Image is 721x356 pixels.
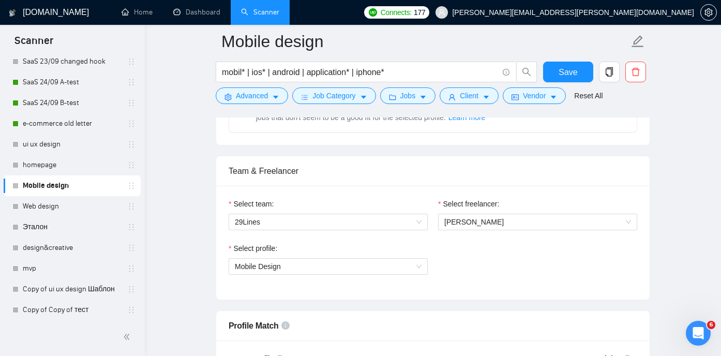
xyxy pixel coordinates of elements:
button: idcardVendorcaret-down [503,87,566,104]
span: holder [127,244,136,252]
button: userClientcaret-down [440,87,499,104]
span: search [517,67,536,77]
span: holder [127,202,136,211]
span: holder [127,306,136,314]
span: 177 [414,7,425,18]
span: holder [127,78,136,86]
span: delete [626,67,645,77]
span: holder [127,120,136,128]
a: Reset All [574,90,603,101]
a: searchScanner [241,8,279,17]
a: Mobile design [23,175,121,196]
span: caret-down [483,93,490,101]
a: homepage [23,155,121,175]
a: e-commerce old letter [23,113,121,134]
span: edit [631,35,644,48]
button: Save [543,62,593,82]
span: Profile Match [229,321,279,330]
span: idcard [512,93,519,101]
span: Advanced [236,90,268,101]
a: Web design [23,196,121,217]
a: SaaS 23/09 changed hook [23,51,121,72]
span: caret-down [360,93,367,101]
a: dashboardDashboard [173,8,220,17]
span: info-circle [281,321,290,330]
div: Team & Freelancer [229,156,637,186]
span: Job Category [312,90,355,101]
button: settingAdvancedcaret-down [216,87,288,104]
a: homeHome [122,8,153,17]
span: Select profile: [233,243,277,254]
span: caret-down [550,93,557,101]
input: Search Freelance Jobs... [222,66,498,79]
a: ui ux design [23,134,121,155]
span: holder [127,57,136,66]
a: Copy of Copy of тест [23,300,121,320]
span: info-circle [503,69,509,76]
span: [PERSON_NAME] [444,218,504,226]
span: Extends Sardor AI by learning from your feedback and automatically qualifying jobs. The expected ... [256,92,507,122]
a: mvp [23,258,121,279]
span: 6 [707,321,715,329]
a: Эталон [23,217,121,238]
a: SaaS 24/09 A-test [23,72,121,93]
span: double-left [123,332,133,342]
label: Select team: [229,198,274,210]
span: Save [559,66,577,79]
span: user [438,9,445,16]
button: search [516,62,537,82]
span: copy [599,67,619,77]
span: user [448,93,456,101]
button: barsJob Categorycaret-down [292,87,375,104]
span: caret-down [272,93,279,101]
a: setting [700,8,717,17]
span: Connects: [381,7,412,18]
span: holder [127,99,136,107]
span: Jobs [400,90,416,101]
button: folderJobscaret-down [380,87,436,104]
label: Select freelancer: [438,198,499,210]
span: caret-down [419,93,427,101]
a: SaaS 24/09 B-test [23,93,121,113]
iframe: Intercom live chat [686,321,711,346]
span: holder [127,285,136,293]
a: Copy of ui ux design Шаблон [23,279,121,300]
span: holder [127,182,136,190]
span: Mobile Design [235,262,281,271]
span: 29Lines [235,214,422,230]
img: upwork-logo.png [369,8,377,17]
button: setting [700,4,717,21]
input: Scanner name... [221,28,629,54]
span: Client [460,90,478,101]
img: logo [9,5,16,21]
span: holder [127,223,136,231]
button: copy [599,62,620,82]
span: setting [224,93,232,101]
button: delete [625,62,646,82]
span: folder [389,93,396,101]
span: Vendor [523,90,546,101]
span: Scanner [6,33,62,55]
span: bars [301,93,308,101]
span: setting [701,8,716,17]
span: holder [127,264,136,273]
a: design&creative [23,238,121,258]
span: holder [127,140,136,149]
span: holder [127,161,136,169]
